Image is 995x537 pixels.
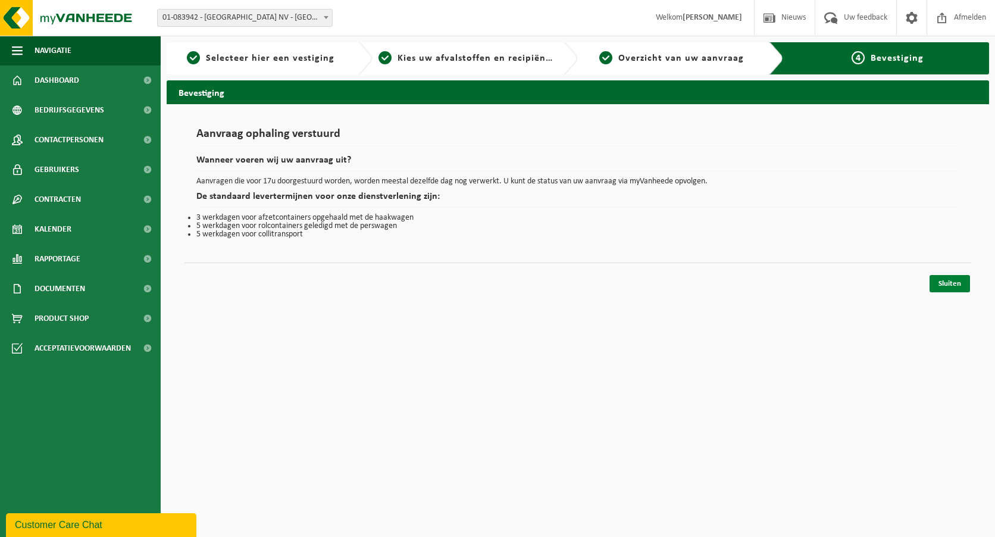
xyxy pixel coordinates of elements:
[930,275,970,292] a: Sluiten
[35,333,131,363] span: Acceptatievoorwaarden
[584,51,760,65] a: 3Overzicht van uw aanvraag
[35,36,71,65] span: Navigatie
[35,214,71,244] span: Kalender
[196,128,959,146] h1: Aanvraag ophaling verstuurd
[35,65,79,95] span: Dashboard
[196,192,959,208] h2: De standaard levertermijnen voor onze dienstverlening zijn:
[187,51,200,64] span: 1
[35,155,79,185] span: Gebruikers
[157,9,333,27] span: 01-083942 - DELIBARN VEURNE NV - VEURNE
[35,244,80,274] span: Rapportage
[206,54,334,63] span: Selecteer hier een vestiging
[167,80,989,104] h2: Bevestiging
[173,51,349,65] a: 1Selecteer hier een vestiging
[683,13,742,22] strong: [PERSON_NAME]
[158,10,332,26] span: 01-083942 - DELIBARN VEURNE NV - VEURNE
[618,54,744,63] span: Overzicht van uw aanvraag
[35,274,85,304] span: Documenten
[196,214,959,222] li: 3 werkdagen voor afzetcontainers opgehaald met de haakwagen
[196,177,959,186] p: Aanvragen die voor 17u doorgestuurd worden, worden meestal dezelfde dag nog verwerkt. U kunt de s...
[378,51,555,65] a: 2Kies uw afvalstoffen en recipiënten
[35,125,104,155] span: Contactpersonen
[871,54,924,63] span: Bevestiging
[35,95,104,125] span: Bedrijfsgegevens
[35,304,89,333] span: Product Shop
[398,54,561,63] span: Kies uw afvalstoffen en recipiënten
[6,511,199,537] iframe: chat widget
[196,222,959,230] li: 5 werkdagen voor rolcontainers geledigd met de perswagen
[852,51,865,64] span: 4
[378,51,392,64] span: 2
[599,51,612,64] span: 3
[196,155,959,171] h2: Wanneer voeren wij uw aanvraag uit?
[196,230,959,239] li: 5 werkdagen voor collitransport
[35,185,81,214] span: Contracten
